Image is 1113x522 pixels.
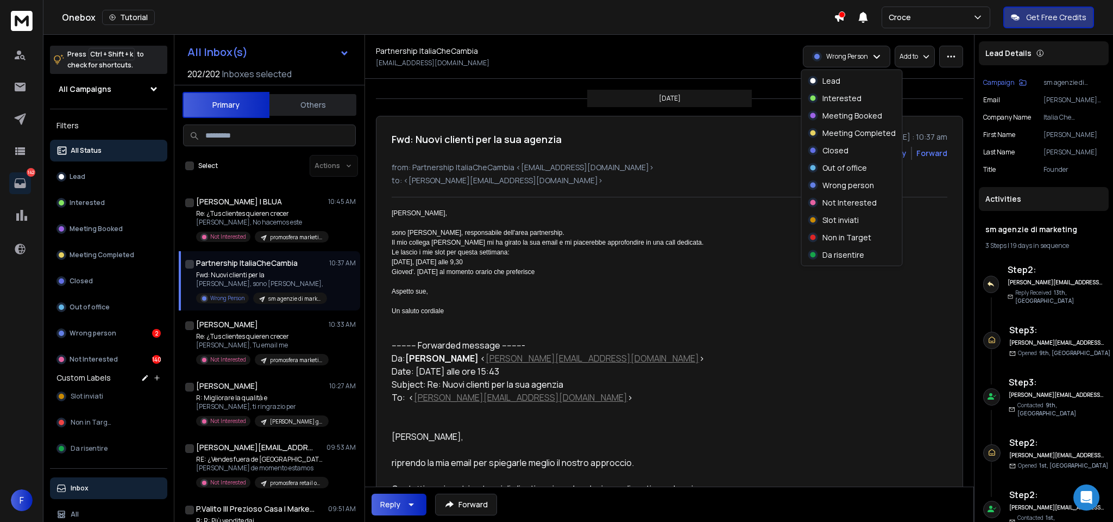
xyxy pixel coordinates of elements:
h6: Step 3 : [1009,376,1113,389]
div: ---------- Forwarded message --------- Da: Date: [DATE] alle ore 15:43 Subject: Re: Nuovi clienti... [392,339,709,404]
p: [PERSON_NAME] de momento estamos [196,464,326,473]
h1: [PERSON_NAME] [196,319,258,330]
div: Onebox [62,10,834,25]
a: [PERSON_NAME][EMAIL_ADDRESS][DOMAIN_NAME] [486,352,699,364]
span: 1st, [GEOGRAPHIC_DATA] [1039,462,1108,469]
p: [PERSON_NAME], ti ringrazio per [196,402,326,411]
h1: Partnership ItaliaCheCambia [196,258,298,269]
span: 202 / 202 [187,67,220,80]
span: < > [480,352,705,364]
p: Meeting Booked [70,225,123,233]
p: 09:51 AM [328,505,356,513]
div: Contattiamo i vostri potenziali clienti, curiamo la relazione e li portiamo da voi solo quando ha... [392,482,709,508]
p: All [71,510,79,519]
span: 13th, [GEOGRAPHIC_DATA] [1015,289,1074,304]
p: to: <[PERSON_NAME][EMAIL_ADDRESS][DOMAIN_NAME]> [392,175,947,186]
p: 10:45 AM [328,197,356,206]
p: Out of office [70,303,110,312]
label: Select [198,161,218,170]
p: 09:53 AM [326,443,356,452]
p: Italia Che [MEDICAL_DATA] [1043,113,1104,122]
h6: Step 2 : [1009,488,1113,501]
p: Da risentire [822,250,864,260]
p: [EMAIL_ADDRESS][DOMAIN_NAME] [376,59,489,67]
div: Aspetto sue, [392,287,709,296]
span: Ctrl + Shift + k [89,48,135,60]
div: Forward [916,148,947,159]
p: Get Free Credits [1026,12,1086,23]
p: Lead [70,172,85,181]
p: [PERSON_NAME] gesi - ottobre [270,418,322,426]
p: from: Partnership ItaliaCheCambia <[EMAIL_ADDRESS][DOMAIN_NAME]> [392,162,947,173]
p: Re: ¿Tus clientes quieren crecer [196,332,326,341]
div: Open Intercom Messenger [1073,484,1099,511]
h6: Step 2 : [1008,263,1113,276]
span: 3 Steps [985,241,1007,250]
div: Activities [979,187,1109,211]
p: Inbox [71,484,89,493]
p: Closed [70,277,93,285]
p: sm agenzie di marketing [1043,78,1104,87]
h6: [PERSON_NAME][EMAIL_ADDRESS][DOMAIN_NAME] [1009,451,1104,459]
div: Un saluto cordiale [392,306,709,316]
p: Company Name [983,113,1031,122]
p: Meeting Booked [822,110,882,121]
p: All Status [71,146,102,155]
h1: [PERSON_NAME] [196,381,258,391]
p: Founder [1043,165,1104,174]
p: [PERSON_NAME] [1043,148,1104,157]
p: Wrong Person [210,294,244,302]
p: Non in Target [822,232,871,243]
p: Reply Received [1015,289,1113,305]
p: Press to check for shortcuts. [67,49,144,71]
p: sm agenzie di marketing [268,295,320,303]
p: Out of office [822,163,867,173]
p: Not Interested [210,356,246,364]
p: Wrong Person [826,52,868,61]
h3: Custom Labels [56,372,111,383]
h6: Step 3 : [1009,324,1110,337]
p: Email [983,96,1000,104]
p: Wrong person [70,329,116,338]
p: Add to [900,52,918,61]
h1: Fwd: Nuovi clienti per la sua agenzia [392,132,562,147]
b: [PERSON_NAME] [405,352,479,364]
p: Opened [1018,462,1108,470]
p: Closed [822,145,848,156]
p: 142 [27,168,35,177]
span: 9th, [GEOGRAPHIC_DATA] [1039,349,1110,357]
span: 9th, [GEOGRAPHIC_DATA] [1017,401,1076,417]
h1: [PERSON_NAME][EMAIL_ADDRESS][DOMAIN_NAME] [196,442,316,453]
p: title [983,165,996,174]
h6: Step 2 : [1009,436,1108,449]
div: Il mio collega [PERSON_NAME] mi ha girato la sua email e mi piacerebbe approfondire in una call d... [392,238,709,247]
div: Gioved'. [DATE] al momento orario che preferisce [392,267,709,277]
h1: All Campaigns [59,84,111,95]
p: Croce [889,12,915,23]
p: Interested [822,93,862,104]
p: [PERSON_NAME], sono [PERSON_NAME], [196,279,326,288]
h6: [PERSON_NAME][EMAIL_ADDRESS][DOMAIN_NAME] [1009,339,1104,347]
div: 140 [152,355,161,364]
p: promosfera marketing [270,356,322,364]
p: Opened [1018,349,1110,357]
p: Not Interested [210,478,246,487]
h1: sm agenzie di marketing [985,224,1102,235]
span: Slot inviati [71,392,103,401]
h3: Filters [50,118,167,133]
div: sono [PERSON_NAME], responsabile dell'area partnership. [392,228,709,238]
a: [PERSON_NAME][EMAIL_ADDRESS][DOMAIN_NAME] [414,391,627,403]
h6: [PERSON_NAME][EMAIL_ADDRESS][DOMAIN_NAME] [1008,278,1103,287]
p: [DATE] : 10:37 am [884,132,947,142]
button: Others [269,93,356,117]
p: [PERSON_NAME], No hacemos este [196,218,326,227]
h6: [PERSON_NAME][EMAIL_ADDRESS][DOMAIN_NAME] [1009,504,1104,512]
p: Contacted [1017,401,1113,418]
p: Slot inviati [822,215,859,226]
div: Le lascio i mie slot per questa settimana: [392,247,709,257]
p: Last Name [983,148,1015,157]
p: Re: ¿Tus clientes quieren crecer [196,209,326,218]
p: Meeting Completed [70,251,134,259]
button: Tutorial [102,10,155,25]
p: promosfera retail ottobre [270,479,322,487]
